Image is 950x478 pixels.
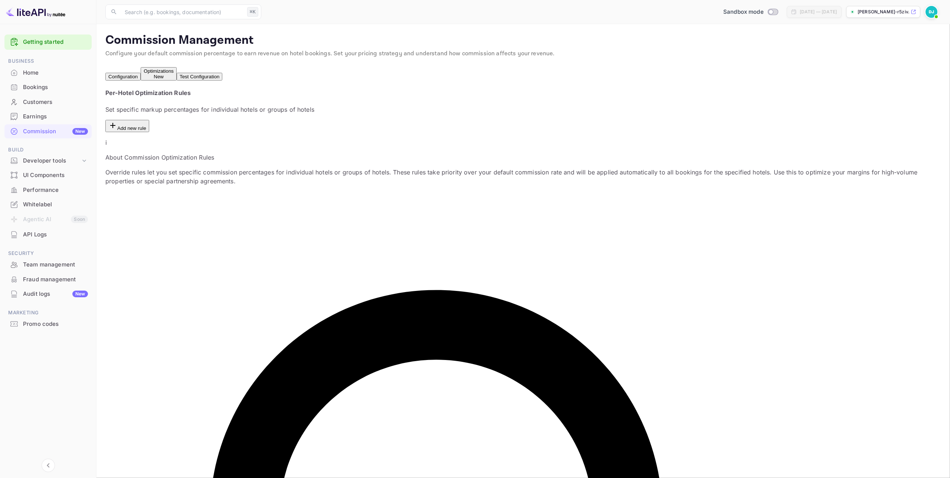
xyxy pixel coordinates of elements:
[4,66,92,80] div: Home
[105,33,941,48] p: Commission Management
[4,168,92,182] a: UI Components
[4,309,92,317] span: Marketing
[105,168,941,186] p: Override rules let you set specific commission percentages for individual hotels or groups of hot...
[105,88,941,97] h4: Per-Hotel Optimization Rules
[4,287,92,301] a: Audit logsNew
[72,291,88,297] div: New
[23,171,88,180] div: UI Components
[23,230,88,239] div: API Logs
[6,6,65,18] img: LiteAPI logo
[42,459,55,472] button: Collapse navigation
[4,35,92,50] div: Getting started
[4,227,92,242] div: API Logs
[23,290,88,298] div: Audit logs
[4,95,92,109] a: Customers
[23,83,88,92] div: Bookings
[120,4,244,19] input: Search (e.g. bookings, documentation)
[4,197,92,212] div: Whitelabel
[4,197,92,211] a: Whitelabel
[4,124,92,139] div: CommissionNew
[23,320,88,328] div: Promo codes
[4,227,92,241] a: API Logs
[23,186,88,194] div: Performance
[4,57,92,65] span: Business
[144,68,174,79] div: Optimizations
[105,138,941,147] p: i
[247,7,258,17] div: ⌘K
[4,258,92,272] div: Team management
[105,73,141,81] button: Configuration
[4,109,92,123] a: Earnings
[4,154,92,167] div: Developer tools
[105,120,149,132] button: Add new rule
[23,112,88,121] div: Earnings
[23,200,88,209] div: Whitelabel
[105,105,941,114] p: Set specific markup percentages for individual hotels or groups of hotels
[72,128,88,135] div: New
[4,109,92,124] div: Earnings
[23,157,81,165] div: Developer tools
[23,261,88,269] div: Team management
[926,6,937,18] img: Denis John
[4,272,92,287] div: Fraud management
[105,49,941,58] p: Configure your default commission percentage to earn revenue on hotel bookings. Set your pricing ...
[4,95,92,109] div: Customers
[800,9,837,15] div: [DATE] — [DATE]
[23,38,88,46] a: Getting started
[23,275,88,284] div: Fraud management
[720,8,781,16] div: Switch to Production mode
[23,127,88,136] div: Commission
[177,73,222,81] button: Test Configuration
[4,146,92,154] span: Build
[723,8,764,16] span: Sandbox mode
[151,74,167,79] span: New
[4,80,92,95] div: Bookings
[4,272,92,286] a: Fraud management
[4,183,92,197] a: Performance
[4,80,92,94] a: Bookings
[4,168,92,183] div: UI Components
[4,258,92,271] a: Team management
[4,317,92,331] a: Promo codes
[4,249,92,258] span: Security
[858,9,909,15] p: [PERSON_NAME]-r5ziv.[PERSON_NAME]...
[23,98,88,107] div: Customers
[23,69,88,77] div: Home
[4,124,92,138] a: CommissionNew
[105,153,941,162] p: About Commission Optimization Rules
[4,66,92,79] a: Home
